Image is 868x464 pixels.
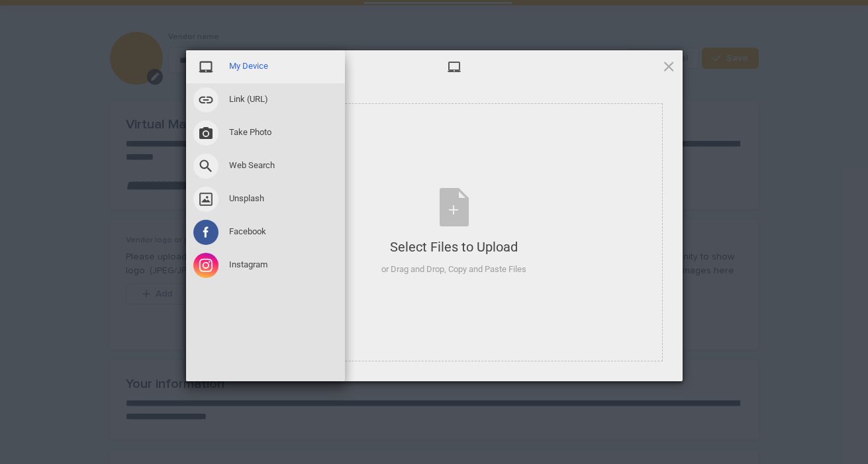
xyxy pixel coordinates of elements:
div: Link (URL) [186,83,345,116]
span: Unsplash [229,193,264,205]
div: Take Photo [186,116,345,150]
span: Take Photo [229,126,271,138]
div: Facebook [186,216,345,249]
span: Facebook [229,226,266,238]
span: My Device [447,60,461,74]
span: Web Search [229,160,275,171]
div: Select Files to Upload [381,238,526,256]
div: Instagram [186,249,345,282]
span: My Device [229,60,268,72]
div: My Device [186,50,345,83]
div: or Drag and Drop, Copy and Paste Files [381,263,526,276]
span: Link (URL) [229,93,268,105]
div: Unsplash [186,183,345,216]
span: Click here or hit ESC to close picker [661,59,676,73]
div: Web Search [186,150,345,183]
span: Instagram [229,259,267,271]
